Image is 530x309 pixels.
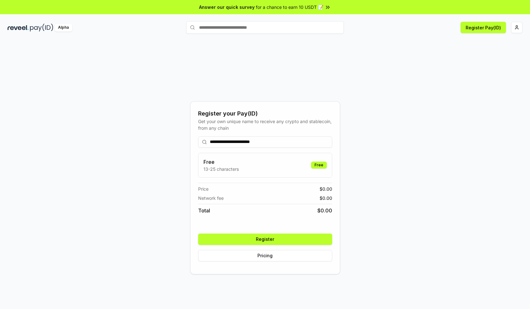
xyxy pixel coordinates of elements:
span: Network fee [198,195,224,201]
div: Alpha [55,24,72,32]
span: Answer our quick survey [199,4,255,10]
div: Free [311,162,327,169]
div: Register your Pay(ID) [198,109,332,118]
div: Get your own unique name to receive any crypto and stablecoin, from any chain [198,118,332,131]
button: Register [198,234,332,245]
h3: Free [203,158,239,166]
button: Register Pay(ID) [461,22,506,33]
img: pay_id [30,24,53,32]
button: Pricing [198,250,332,261]
span: $ 0.00 [317,207,332,214]
span: for a chance to earn 10 USDT 📝 [256,4,323,10]
span: $ 0.00 [320,195,332,201]
span: $ 0.00 [320,186,332,192]
img: reveel_dark [8,24,29,32]
span: Price [198,186,209,192]
span: Total [198,207,210,214]
p: 13-25 characters [203,166,239,172]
